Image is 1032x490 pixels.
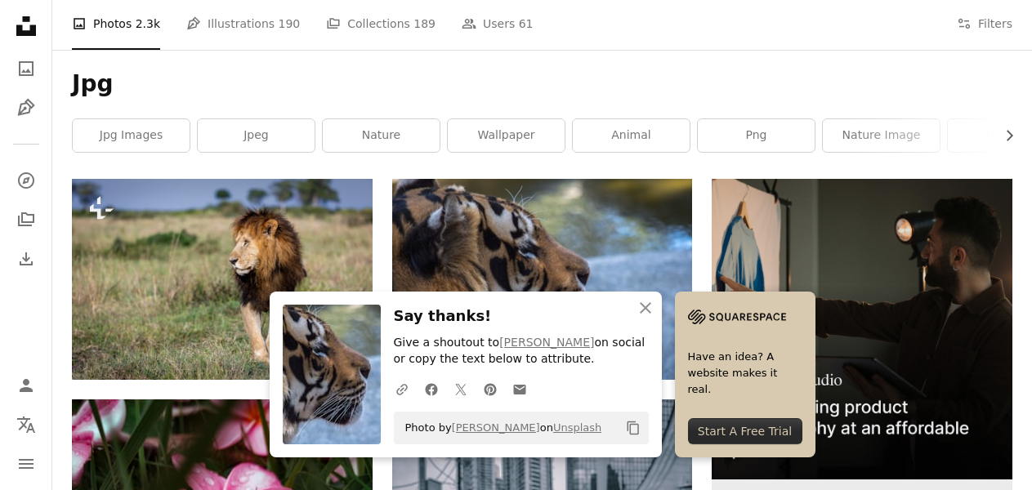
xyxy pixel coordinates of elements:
h1: Jpg [72,69,1012,99]
a: Illustrations [10,91,42,124]
a: animal [573,119,690,152]
a: Share on Twitter [446,372,476,405]
span: 190 [279,15,301,33]
button: Language [10,408,42,441]
a: jpeg [198,119,315,152]
a: [PERSON_NAME] [452,421,540,434]
a: Home — Unsplash [10,10,42,46]
img: file-1715714098234-25b8b4e9d8faimage [712,179,1012,479]
a: Collections [10,203,42,236]
img: file-1705255347840-230a6ab5bca9image [688,305,786,329]
a: Share on Pinterest [476,372,505,405]
p: Give a shoutout to on social or copy the text below to attribute. [394,335,649,367]
button: Copy to clipboard [619,414,647,442]
span: 189 [413,15,436,33]
img: brown tiger close-up photo [392,179,693,379]
a: nature image [823,119,940,152]
h3: Say thanks! [394,305,649,328]
button: Menu [10,448,42,480]
span: Have an idea? A website makes it real. [688,349,802,398]
a: jpg images [73,119,190,152]
a: Log in / Sign up [10,369,42,402]
img: a lion walking across a grass covered field [72,179,373,379]
a: nature [323,119,440,152]
a: wallpaper [448,119,565,152]
a: [PERSON_NAME] [499,336,594,349]
div: Start A Free Trial [688,418,802,444]
a: png [698,119,815,152]
a: Share over email [505,372,534,405]
a: Unsplash [553,421,601,434]
a: a lion walking across a grass covered field [72,272,373,287]
span: 61 [519,15,534,33]
a: Share on Facebook [417,372,446,405]
span: Photo by on [397,415,602,441]
button: scroll list to the right [994,119,1012,152]
a: Download History [10,243,42,275]
a: brown tiger close-up photo [392,272,693,287]
a: Have an idea? A website makes it real.Start A Free Trial [675,292,815,457]
a: Explore [10,164,42,197]
a: Photos [10,52,42,85]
